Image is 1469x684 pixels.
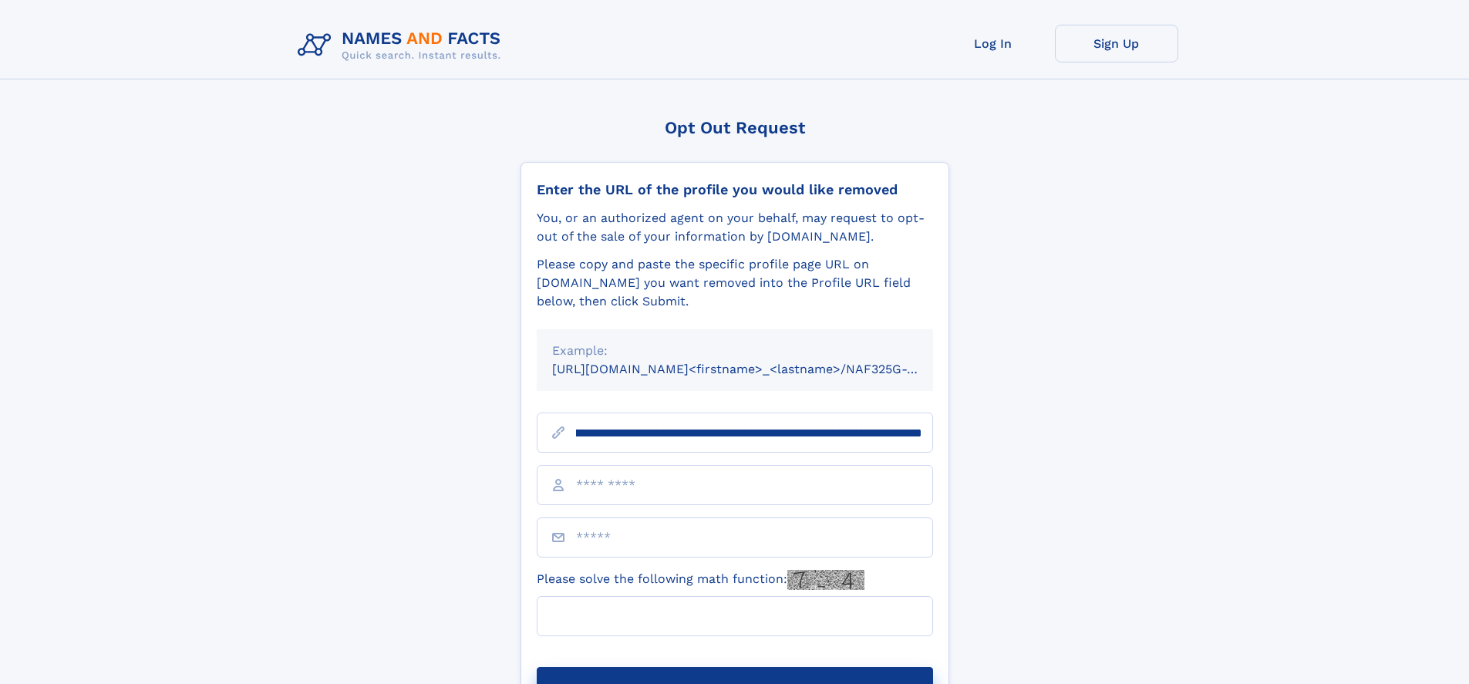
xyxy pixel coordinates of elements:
[932,25,1055,62] a: Log In
[1055,25,1178,62] a: Sign Up
[291,25,514,66] img: Logo Names and Facts
[537,255,933,311] div: Please copy and paste the specific profile page URL on [DOMAIN_NAME] you want removed into the Pr...
[537,570,864,590] label: Please solve the following math function:
[537,209,933,246] div: You, or an authorized agent on your behalf, may request to opt-out of the sale of your informatio...
[521,118,949,137] div: Opt Out Request
[552,342,918,360] div: Example:
[537,181,933,198] div: Enter the URL of the profile you would like removed
[552,362,962,376] small: [URL][DOMAIN_NAME]<firstname>_<lastname>/NAF325G-xxxxxxxx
